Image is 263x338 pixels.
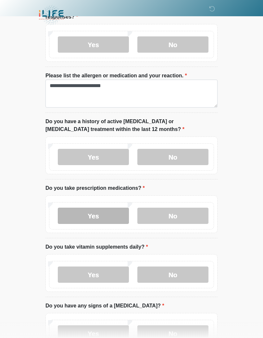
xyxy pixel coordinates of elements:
label: No [137,208,208,224]
img: iLIFE Anti-Aging Center Logo [39,5,64,25]
label: Do you take vitamin supplements daily? [45,243,148,251]
label: Do you take prescription medications? [45,184,145,192]
label: Yes [58,149,129,165]
label: Do you have any signs of a [MEDICAL_DATA]? [45,302,164,310]
label: Please list the allergen or medication and your reaction. [45,72,187,80]
label: No [137,266,208,283]
label: Yes [58,36,129,53]
label: No [137,36,208,53]
label: Yes [58,266,129,283]
label: Yes [58,208,129,224]
label: Do you have a history of active [MEDICAL_DATA] or [MEDICAL_DATA] treatment within the last 12 mon... [45,118,218,133]
label: No [137,149,208,165]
